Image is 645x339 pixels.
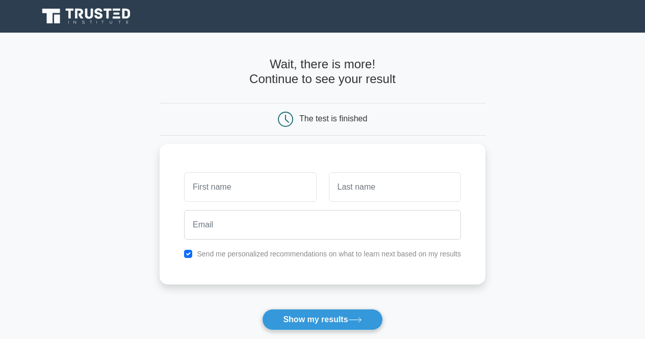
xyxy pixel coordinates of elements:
input: Email [184,210,461,240]
h4: Wait, there is more! Continue to see your result [160,57,485,87]
input: First name [184,172,316,202]
label: Send me personalized recommendations on what to learn next based on my results [197,250,461,258]
div: The test is finished [299,114,367,123]
button: Show my results [262,309,382,330]
input: Last name [329,172,461,202]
